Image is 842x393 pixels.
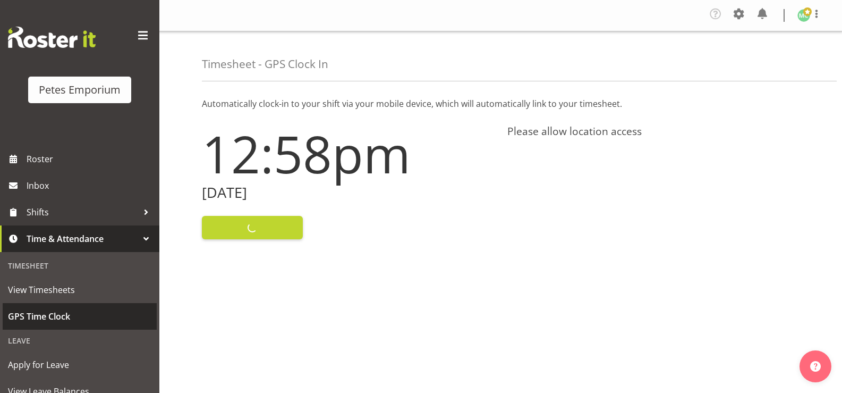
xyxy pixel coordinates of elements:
a: View Timesheets [3,277,157,303]
h4: Please allow location access [507,125,800,138]
h4: Timesheet - GPS Clock In [202,58,328,70]
h1: 12:58pm [202,125,495,182]
span: Inbox [27,178,154,194]
span: Roster [27,151,154,167]
div: Leave [3,330,157,352]
span: Shifts [27,204,138,220]
span: GPS Time Clock [8,308,151,324]
span: Time & Attendance [27,231,138,247]
div: Petes Emporium [39,82,121,98]
span: Apply for Leave [8,357,151,373]
span: View Timesheets [8,282,151,298]
a: GPS Time Clock [3,303,157,330]
p: Automatically clock-in to your shift via your mobile device, which will automatically link to you... [202,97,800,110]
a: Apply for Leave [3,352,157,378]
h2: [DATE] [202,185,495,201]
img: Rosterit website logo [8,27,96,48]
img: help-xxl-2.png [810,361,821,372]
div: Timesheet [3,255,157,277]
img: melissa-cowen2635.jpg [797,9,810,22]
